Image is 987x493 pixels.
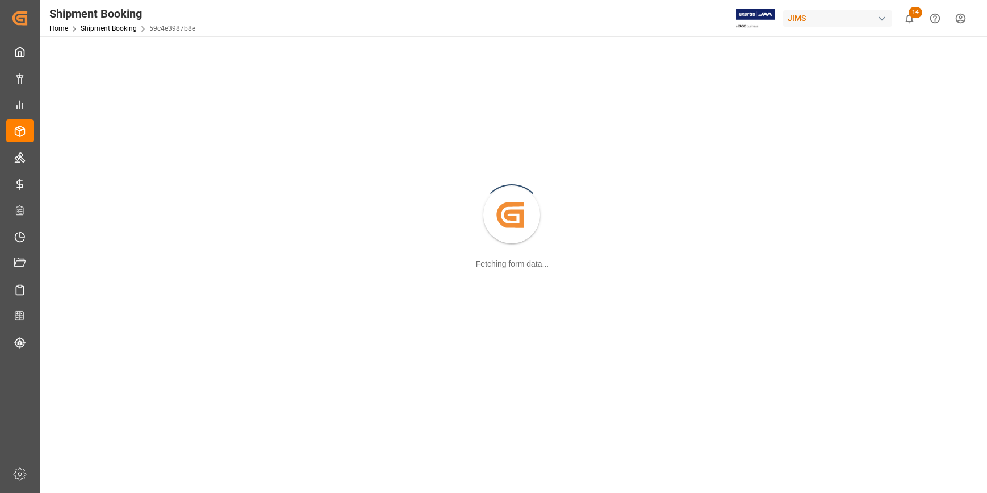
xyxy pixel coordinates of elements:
[736,9,775,28] img: Exertis%20JAM%20-%20Email%20Logo.jpg_1722504956.jpg
[476,258,549,270] div: Fetching form data...
[922,6,948,31] button: Help Center
[49,24,68,32] a: Home
[909,7,922,18] span: 14
[783,7,897,29] button: JIMS
[81,24,137,32] a: Shipment Booking
[783,10,892,27] div: JIMS
[897,6,922,31] button: show 14 new notifications
[49,5,195,22] div: Shipment Booking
